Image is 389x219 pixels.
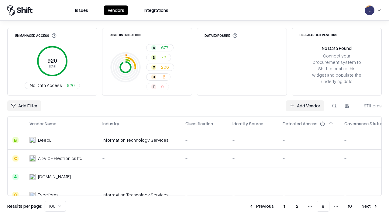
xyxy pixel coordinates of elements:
button: 8 [317,201,329,212]
span: 72 [161,54,166,61]
div: C [12,192,19,198]
div: Risk Distribution [110,33,141,36]
div: Offboarded Vendors [299,33,337,36]
div: - [185,155,223,162]
div: D [151,75,156,79]
div: - [185,173,223,180]
img: Typeform [29,192,36,198]
img: DeepL [29,137,36,143]
div: Information Technology Services [102,192,176,198]
a: Add Vendor [286,100,324,111]
button: 10 [343,201,357,212]
nav: pagination [245,201,382,212]
div: Vendor Name [29,120,56,127]
button: Previous [245,201,277,212]
span: 206 [161,64,169,70]
div: A [12,174,19,180]
div: - [185,137,223,143]
button: 2 [291,201,303,212]
div: Identity Source [232,120,263,127]
span: 920 [67,82,75,89]
div: No Data Found [322,45,352,51]
div: - [232,192,273,198]
span: No Data Access [30,82,62,89]
div: Governance Status [344,120,383,127]
div: A [151,45,156,50]
button: 1 [279,201,290,212]
div: Connect your procurement system to Shift to enable this widget and populate the underlying data [312,53,362,85]
span: 677 [161,44,168,51]
span: 16 [161,74,165,80]
button: B72 [146,54,171,61]
div: - [283,137,335,143]
div: - [232,173,273,180]
button: D16 [146,73,170,81]
button: Integrations [140,5,172,15]
div: - [232,155,273,162]
div: - [102,173,176,180]
div: Industry [102,120,119,127]
div: - [102,155,176,162]
div: - [283,155,335,162]
img: cybersafe.co.il [29,174,36,180]
div: - [283,173,335,180]
tspan: Total [48,64,56,68]
button: A677 [146,44,174,51]
div: Information Technology Services [102,137,176,143]
div: Detected Access [283,120,318,127]
button: C206 [146,64,174,71]
div: DeepL [38,137,51,143]
div: B [12,137,19,143]
div: - [185,192,223,198]
p: Results per page: [7,203,42,209]
button: Next [358,201,382,212]
div: - [232,137,273,143]
button: Vendors [104,5,128,15]
div: B [151,55,156,60]
div: ADVICE Electronics ltd [38,155,82,162]
div: Unmanaged Access [15,33,57,38]
button: Add Filter [7,100,41,111]
div: C [151,65,156,70]
div: 971 items [357,103,382,109]
div: [DOMAIN_NAME] [38,173,71,180]
button: Issues [71,5,92,15]
div: Data Exposure [205,33,237,38]
img: ADVICE Electronics ltd [29,155,36,162]
div: Classification [185,120,213,127]
div: Typeform [38,192,58,198]
tspan: 920 [47,57,57,64]
button: No Data Access920 [25,82,80,89]
div: C [12,155,19,162]
div: - [283,192,335,198]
